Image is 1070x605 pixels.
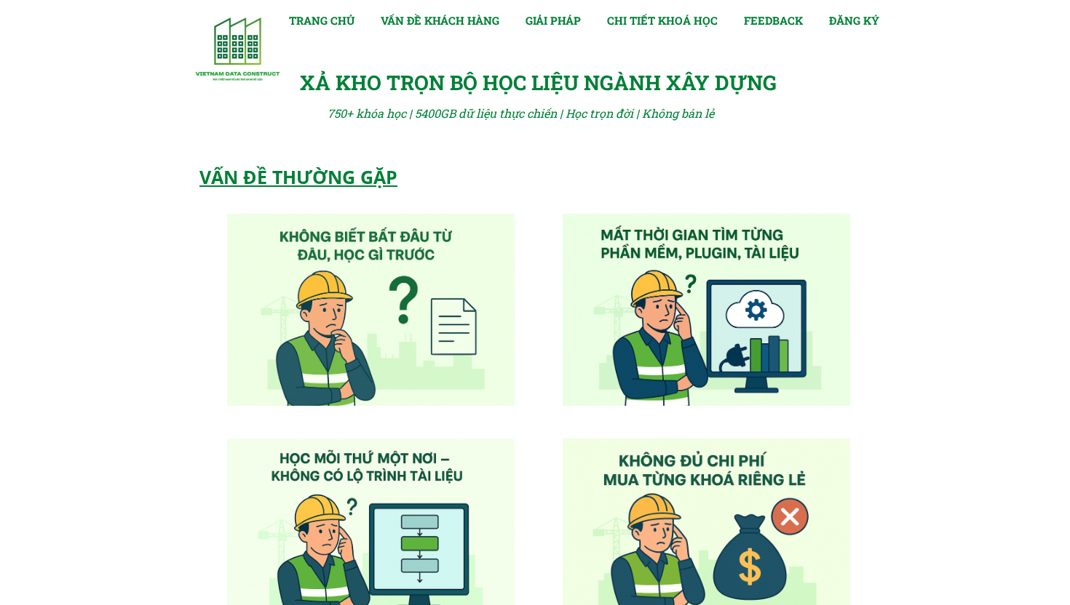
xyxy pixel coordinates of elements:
div: VẤN ĐỀ THƯỜNG GẶP [199,162,542,191]
a: CHI TIẾT KHOÁ HỌC [607,12,718,29]
a: TRANG CHỦ [289,12,354,29]
a: ĐĂNG KÝ [829,12,879,29]
div: XẢ KHO TRỌN BỘ HỌC LIỆU NGÀNH XÂY DỰNG [300,67,788,100]
a: VẤN ĐỀ KHÁCH HÀNG [381,12,499,29]
a: FEEDBACK [744,12,803,29]
div: 750+ khóa học | 5400GB dữ liệu thực chiến | Học trọn đời | Không bán lẻ [328,104,734,123]
a: GIẢI PHÁP [526,12,581,29]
